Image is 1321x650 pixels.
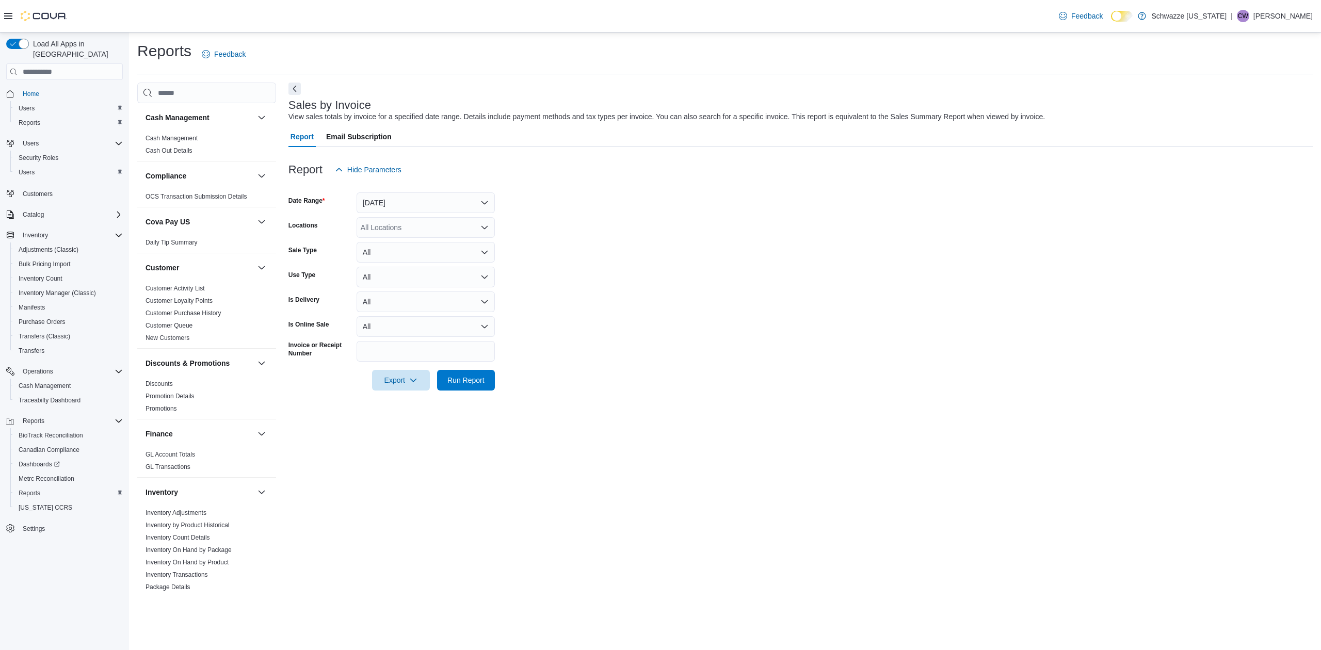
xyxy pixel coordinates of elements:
[10,393,127,408] button: Traceabilty Dashboard
[146,546,232,554] span: Inventory On Hand by Package
[146,334,189,342] span: New Customers
[10,116,127,130] button: Reports
[21,11,67,21] img: Cova
[146,171,253,181] button: Compliance
[146,238,198,247] span: Daily Tip Summary
[10,315,127,329] button: Purchase Orders
[14,394,123,407] span: Traceabilty Dashboard
[146,571,208,578] a: Inventory Transactions
[2,364,127,379] button: Operations
[291,126,314,147] span: Report
[146,546,232,554] a: Inventory On Hand by Package
[137,378,276,419] div: Discounts & Promotions
[10,344,127,358] button: Transfers
[14,316,70,328] a: Purchase Orders
[23,139,39,148] span: Users
[331,159,406,180] button: Hide Parameters
[19,154,58,162] span: Security Roles
[23,190,53,198] span: Customers
[14,345,123,357] span: Transfers
[14,258,123,270] span: Bulk Pricing Import
[146,487,253,497] button: Inventory
[19,523,49,535] a: Settings
[288,271,315,279] label: Use Type
[146,522,230,529] a: Inventory by Product Historical
[2,228,127,242] button: Inventory
[10,457,127,472] a: Dashboards
[357,192,495,213] button: [DATE]
[146,135,198,142] a: Cash Management
[10,101,127,116] button: Users
[19,137,43,150] button: Users
[19,229,52,241] button: Inventory
[29,39,123,59] span: Load All Apps in [GEOGRAPHIC_DATA]
[137,448,276,477] div: Finance
[14,345,49,357] a: Transfers
[255,262,268,274] button: Customer
[146,284,205,293] span: Customer Activity List
[1111,11,1133,22] input: Dark Mode
[146,193,247,200] a: OCS Transaction Submission Details
[146,558,229,566] span: Inventory On Hand by Product
[6,82,123,563] nav: Complex example
[146,405,177,412] a: Promotions
[19,119,40,127] span: Reports
[146,380,173,387] a: Discounts
[14,487,44,499] a: Reports
[19,229,123,241] span: Inventory
[146,533,210,542] span: Inventory Count Details
[146,239,198,246] a: Daily Tip Summary
[288,164,323,176] h3: Report
[146,404,177,413] span: Promotions
[19,475,74,483] span: Metrc Reconciliation
[19,503,72,512] span: [US_STATE] CCRS
[2,414,127,428] button: Reports
[10,300,127,315] button: Manifests
[19,208,123,221] span: Catalog
[10,428,127,443] button: BioTrack Reconciliation
[288,320,329,329] label: Is Online Sale
[14,152,62,164] a: Security Roles
[357,242,495,263] button: All
[14,243,123,256] span: Adjustments (Classic)
[146,112,210,123] h3: Cash Management
[14,501,76,514] a: [US_STATE] CCRS
[146,358,253,368] button: Discounts & Promotions
[10,472,127,486] button: Metrc Reconciliation
[137,236,276,253] div: Cova Pay US
[146,393,195,400] a: Promotion Details
[146,297,213,305] span: Customer Loyalty Points
[19,522,123,535] span: Settings
[14,287,100,299] a: Inventory Manager (Classic)
[1238,10,1248,22] span: CW
[255,111,268,124] button: Cash Management
[10,286,127,300] button: Inventory Manager (Classic)
[10,500,127,515] button: [US_STATE] CCRS
[2,186,127,201] button: Customers
[10,271,127,286] button: Inventory Count
[137,282,276,348] div: Customer
[14,473,78,485] a: Metrc Reconciliation
[255,428,268,440] button: Finance
[2,136,127,151] button: Users
[437,370,495,391] button: Run Report
[146,263,179,273] h3: Customer
[146,559,229,566] a: Inventory On Hand by Product
[146,429,173,439] h3: Finance
[146,147,192,154] a: Cash Out Details
[14,243,83,256] a: Adjustments (Classic)
[146,285,205,292] a: Customer Activity List
[19,489,40,497] span: Reports
[146,451,195,458] a: GL Account Totals
[1071,11,1103,21] span: Feedback
[14,330,123,343] span: Transfers (Classic)
[19,289,96,297] span: Inventory Manager (Classic)
[14,152,123,164] span: Security Roles
[1231,10,1233,22] p: |
[19,88,43,100] a: Home
[14,473,123,485] span: Metrc Reconciliation
[288,221,318,230] label: Locations
[14,272,123,285] span: Inventory Count
[146,358,230,368] h3: Discounts & Promotions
